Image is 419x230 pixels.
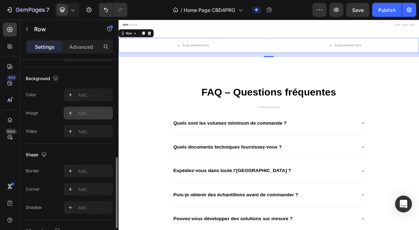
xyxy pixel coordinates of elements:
[7,75,17,80] div: 450
[180,6,182,14] span: /
[26,74,60,84] div: Background
[78,129,111,135] div: Add...
[34,25,94,33] p: Row
[78,186,111,193] div: Add...
[184,6,235,14] span: Home Page CBD4PRO
[346,3,369,17] button: Save
[378,6,396,14] div: Publish
[99,3,127,17] div: Undo/Redo
[5,129,17,134] div: Beta
[9,16,20,22] div: Row
[46,6,49,14] p: 7
[26,92,37,98] div: Color
[304,33,341,39] div: Drop element here
[26,110,38,116] div: Image
[78,110,111,117] div: Add...
[395,196,412,212] div: Open Intercom Messenger
[78,92,111,98] div: Add...
[26,168,39,174] div: Border
[77,141,236,149] span: Quels sont les volumes minimum de commande ?
[3,3,52,17] button: 7
[77,208,242,216] span: Expédiez-vous dans toute l’[GEOGRAPHIC_DATA] ?
[26,150,48,160] div: Shape
[372,3,402,17] button: Publish
[77,175,229,182] span: Quels documents techniques fournissez-vous ?
[116,94,306,109] span: FAQ – Questions fréquentes
[26,204,42,211] div: Shadow
[69,43,93,51] p: Advanced
[35,43,55,51] p: Settings
[78,205,111,211] div: Add...
[352,7,364,13] span: Save
[26,186,40,192] div: Corner
[26,128,37,134] div: Video
[78,168,111,175] div: Add...
[119,20,419,230] iframe: Design area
